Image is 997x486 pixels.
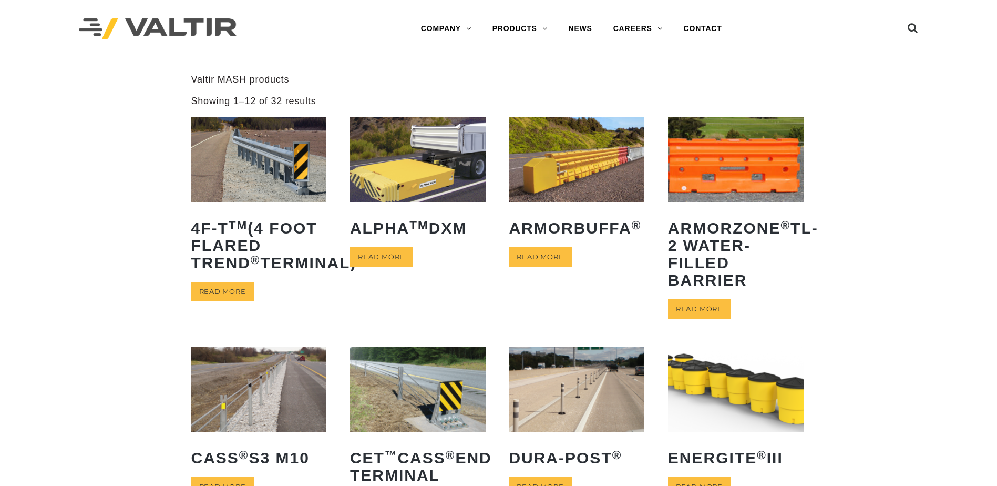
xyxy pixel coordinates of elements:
sup: ® [757,449,767,462]
a: ArmorZone®TL-2 Water-Filled Barrier [668,117,804,297]
sup: ® [612,449,622,462]
p: Showing 1–12 of 32 results [191,95,316,107]
a: Read more about “4F-TTM (4 Foot Flared TREND® Terminal)” [191,282,254,301]
sup: ® [239,449,249,462]
h2: Dura-Post [509,441,644,474]
a: COMPANY [410,18,482,39]
h2: ArmorZone TL-2 Water-Filled Barrier [668,211,804,297]
a: ArmorBuffa® [509,117,644,245]
a: Read more about “ArmorBuffa®” [509,247,571,267]
h2: ALPHA DXM [350,211,486,245]
sup: ® [632,219,642,232]
sup: TM [409,219,429,232]
sup: ® [251,254,261,267]
sup: ™ [385,449,398,462]
h2: ENERGITE III [668,441,804,474]
img: Valtir [79,18,237,40]
sup: ® [780,219,790,232]
a: CASS®S3 M10 [191,347,327,474]
h2: 4F-T (4 Foot Flared TREND Terminal) [191,211,327,279]
a: PRODUCTS [482,18,558,39]
sup: ® [446,449,456,462]
a: Read more about “ArmorZone® TL-2 Water-Filled Barrier” [668,299,731,319]
a: CONTACT [673,18,733,39]
p: Valtir MASH products [191,74,806,86]
a: CAREERS [603,18,673,39]
a: Read more about “ALPHATM DXM” [350,247,413,267]
h2: CASS S3 M10 [191,441,327,474]
a: ENERGITE®III [668,347,804,474]
sup: TM [229,219,248,232]
a: ALPHATMDXM [350,117,486,245]
h2: ArmorBuffa [509,211,644,245]
a: Dura-Post® [509,347,644,474]
a: 4F-TTM(4 Foot Flared TREND®Terminal) [191,117,327,279]
a: NEWS [558,18,603,39]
